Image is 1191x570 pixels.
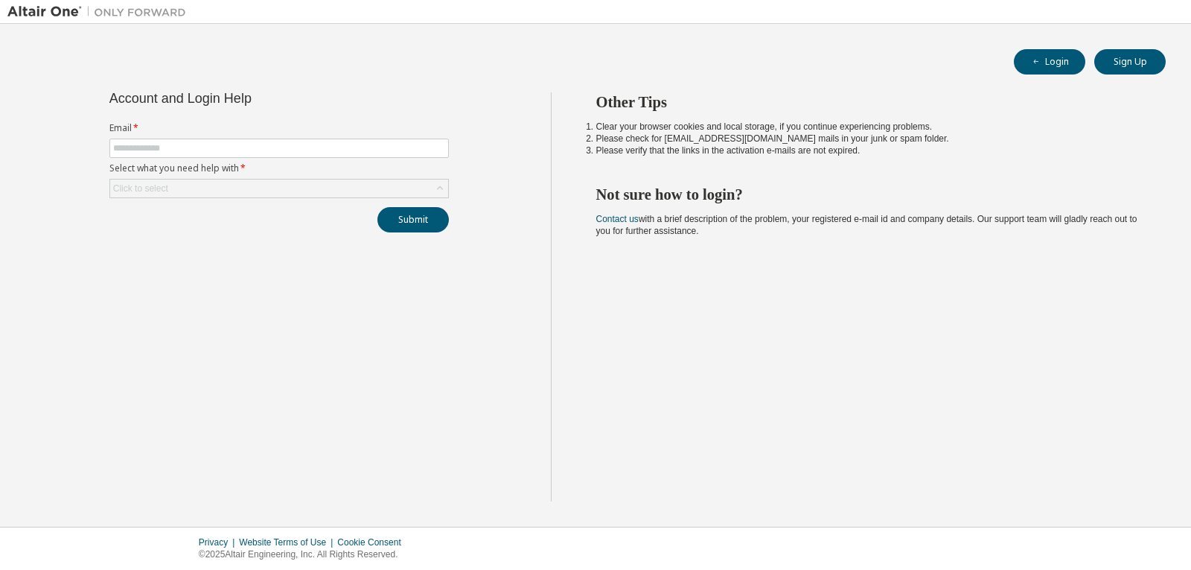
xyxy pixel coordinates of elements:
div: Click to select [110,180,448,197]
li: Clear your browser cookies and local storage, if you continue experiencing problems. [596,121,1140,133]
img: Altair One [7,4,194,19]
div: Website Terms of Use [239,536,337,548]
label: Select what you need help with [109,162,449,174]
div: Privacy [199,536,239,548]
h2: Not sure how to login? [596,185,1140,204]
div: Click to select [113,183,168,194]
li: Please verify that the links in the activation e-mails are not expired. [596,145,1140,156]
button: Login [1014,49,1085,75]
p: © 2025 Altair Engineering, Inc. All Rights Reserved. [199,548,410,561]
label: Email [109,122,449,134]
div: Account and Login Help [109,92,381,104]
span: with a brief description of the problem, your registered e-mail id and company details. Our suppo... [596,214,1137,236]
div: Cookie Consent [337,536,409,548]
button: Sign Up [1094,49,1166,75]
h2: Other Tips [596,92,1140,112]
button: Submit [377,207,449,232]
li: Please check for [EMAIL_ADDRESS][DOMAIN_NAME] mails in your junk or spam folder. [596,133,1140,145]
a: Contact us [596,214,639,224]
